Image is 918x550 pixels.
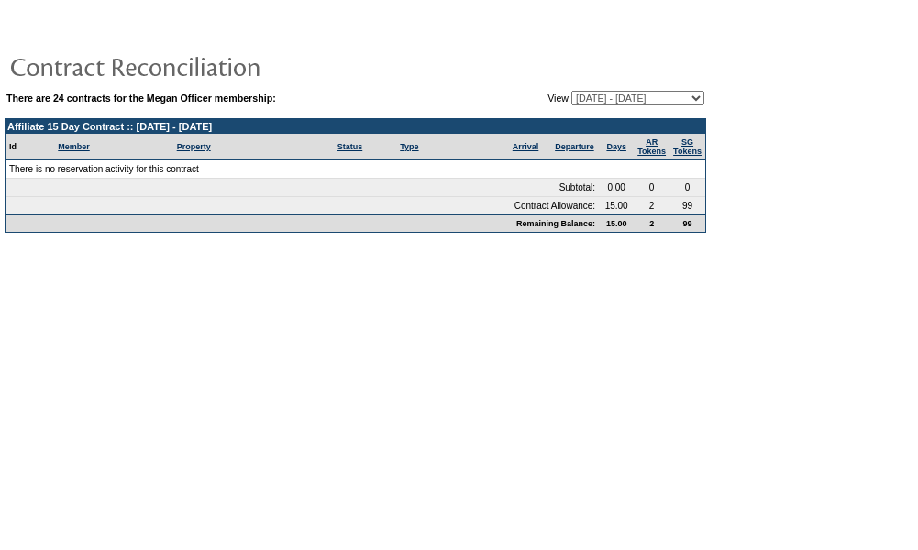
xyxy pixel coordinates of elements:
a: Departure [555,142,594,151]
a: Type [400,142,418,151]
td: 15.00 [599,214,634,232]
a: SGTokens [673,137,702,156]
td: 2 [634,197,669,214]
b: There are 24 contracts for the Megan Officer membership: [6,93,276,104]
td: Contract Allowance: [6,197,599,214]
td: 99 [669,197,705,214]
td: 99 [669,214,705,232]
td: Id [6,134,54,160]
td: Affiliate 15 Day Contract :: [DATE] - [DATE] [6,119,705,134]
a: Property [177,142,211,151]
td: 0 [669,179,705,197]
td: There is no reservation activity for this contract [6,160,705,179]
td: Remaining Balance: [6,214,599,232]
td: 0.00 [599,179,634,197]
td: 15.00 [599,197,634,214]
td: 0 [634,179,669,197]
a: Arrival [513,142,539,151]
td: Subtotal: [6,179,599,197]
a: Member [58,142,90,151]
a: ARTokens [637,137,666,156]
img: pgTtlContractReconciliation.gif [9,48,376,84]
td: 2 [634,214,669,232]
td: View: [448,91,704,105]
a: Status [337,142,363,151]
a: Days [606,142,626,151]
